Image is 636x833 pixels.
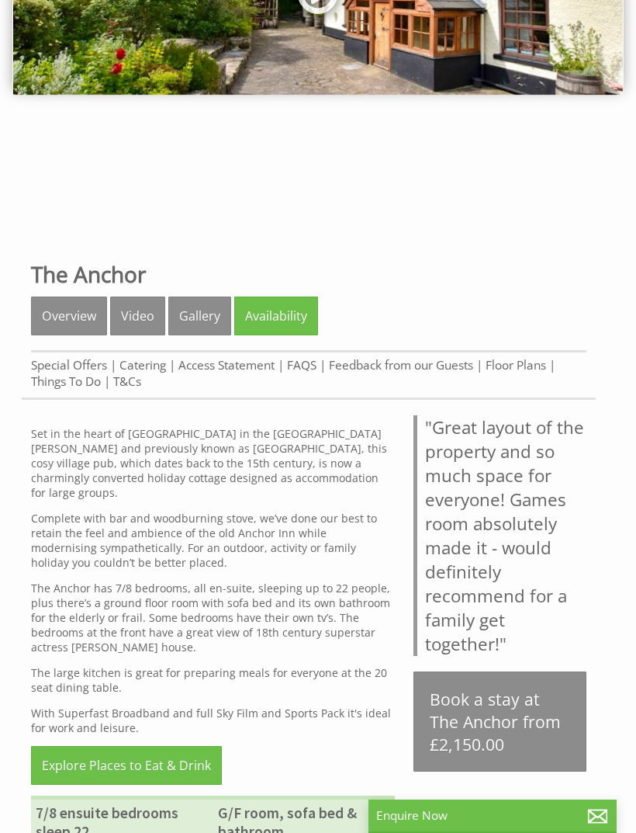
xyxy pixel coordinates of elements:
[329,357,473,373] a: Feedback from our Guests
[31,297,107,335] a: Overview
[31,373,101,390] a: Things To Do
[413,415,586,656] blockquote: "Great layout of the property and so much space for everyone! Games room absolutely made it - wou...
[119,357,166,373] a: Catering
[113,373,141,390] a: T&Cs
[31,426,395,500] p: Set in the heart of [GEOGRAPHIC_DATA] in the [GEOGRAPHIC_DATA][PERSON_NAME] and previously known ...
[31,746,222,785] a: Explore Places to Eat & Drink
[178,357,275,373] a: Access Statement
[31,581,395,654] p: The Anchor has 7/8 bedrooms, all en-suite, sleeping up to 22 people, plus there’s a ground floor ...
[31,665,395,695] p: The large kitchen is great for preparing meals for everyone at the 20 seat dining table.
[31,511,395,570] p: Complete with bar and woodburning stove, we’ve done our best to retain the feel and ambience of t...
[31,357,107,373] a: Special Offers
[287,357,316,373] a: FAQS
[376,807,609,824] p: Enquire Now
[9,127,627,244] iframe: Customer reviews powered by Trustpilot
[31,259,146,289] a: The Anchor
[31,706,395,735] p: With Superfast Broadband and full Sky Film and Sports Pack it's ideal for work and leisure.
[486,357,546,373] a: Floor Plans
[168,297,231,335] a: Gallery
[234,297,318,335] a: Availability
[413,672,586,772] a: Book a stay at The Anchor from £2,150.00
[110,297,165,335] a: Video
